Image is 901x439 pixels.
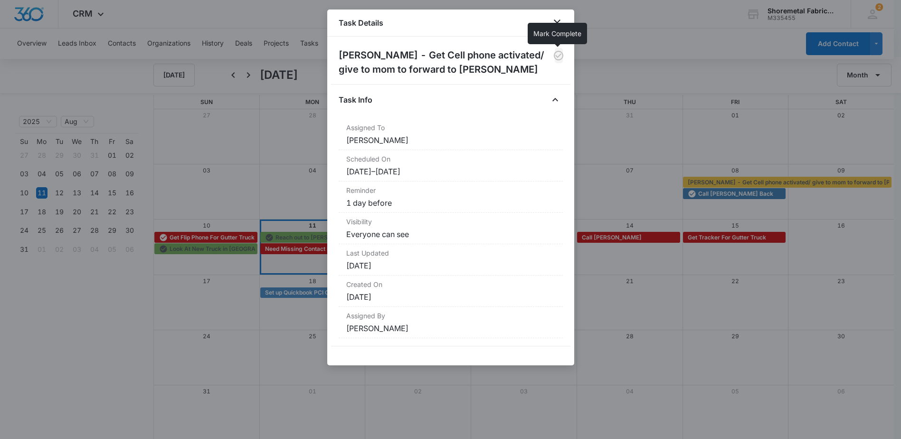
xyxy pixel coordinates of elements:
[339,119,563,150] div: Assigned To[PERSON_NAME]
[339,150,563,181] div: Scheduled On[DATE]–[DATE]
[339,276,563,307] div: Created On[DATE]
[346,323,555,334] dd: [PERSON_NAME]
[346,185,555,195] dt: Reminder
[339,94,372,105] h4: Task Info
[339,244,563,276] div: Last Updated[DATE]
[346,248,555,258] dt: Last Updated
[346,291,555,303] dd: [DATE]
[528,23,587,44] div: Mark Complete
[339,17,383,29] h1: Task Details
[346,217,555,227] dt: Visibility
[339,48,555,76] h2: [PERSON_NAME] - Get Cell phone activated/ give to mom to forward to [PERSON_NAME]
[346,229,555,240] dd: Everyone can see
[346,154,555,164] dt: Scheduled On
[346,197,555,209] dd: 1 day before
[346,311,555,321] dt: Assigned By
[346,166,555,177] dd: [DATE] – [DATE]
[346,260,555,271] dd: [DATE]
[346,134,555,146] dd: [PERSON_NAME]
[339,307,563,338] div: Assigned By[PERSON_NAME]
[346,279,555,289] dt: Created On
[339,213,563,244] div: VisibilityEveryone can see
[551,17,563,29] button: close
[339,181,563,213] div: Reminder1 day before
[548,92,563,107] button: Close
[346,123,555,133] dt: Assigned To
